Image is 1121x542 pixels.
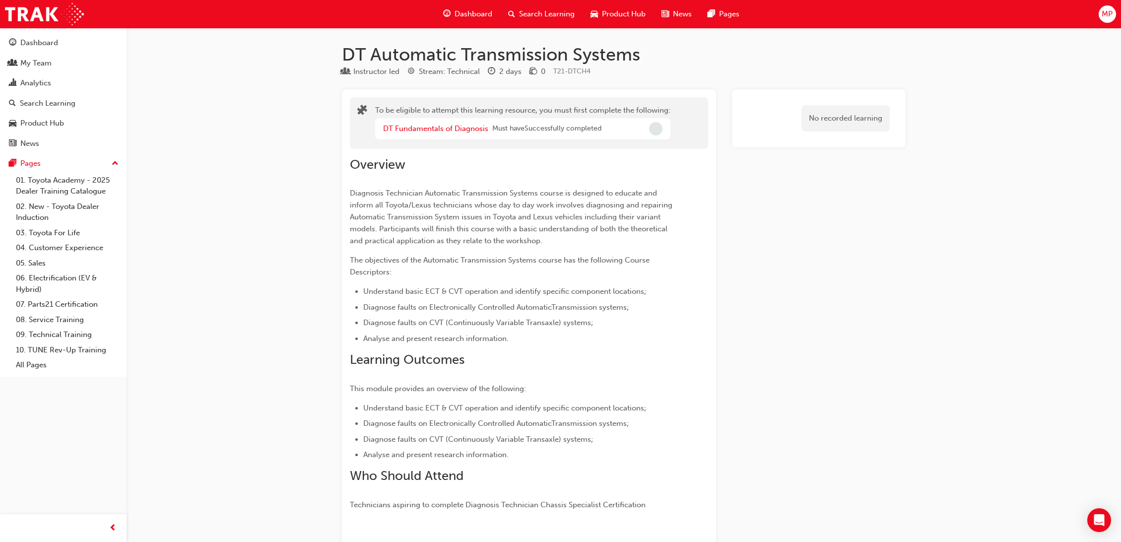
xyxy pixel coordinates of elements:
[109,522,117,535] span: prev-icon
[719,8,739,20] span: Pages
[357,106,367,117] span: puzzle-icon
[342,68,349,76] span: learningResourceType_INSTRUCTOR_LED-icon
[363,435,593,444] span: Diagnose faults on CVT (Continuously Variable Transaxle) systems;
[407,68,415,76] span: target-icon
[363,318,593,327] span: Diagnose faults on CVT (Continuously Variable Transaxle) systems;
[801,105,890,132] div: No recorded learning
[4,54,123,72] a: My Team
[9,39,16,48] span: guage-icon
[9,99,16,108] span: search-icon
[488,66,522,78] div: Duration
[1087,508,1111,532] div: Open Intercom Messenger
[20,98,75,109] div: Search Learning
[350,157,405,172] span: Overview
[9,59,16,68] span: people-icon
[4,154,123,173] button: Pages
[492,123,601,135] span: Must have Successfully completed
[363,303,629,312] span: Diagnose faults on Electronically Controlled AutomaticTransmission systems;
[12,342,123,358] a: 10. TUNE Rev-Up Training
[419,66,480,77] div: Stream: Technical
[443,8,451,20] span: guage-icon
[20,58,52,69] div: My Team
[661,8,669,20] span: news-icon
[12,312,123,328] a: 08. Service Training
[4,74,123,92] a: Analytics
[553,67,591,75] span: Learning resource code
[350,352,464,367] span: Learning Outcomes
[602,8,646,20] span: Product Hub
[350,468,463,483] span: Who Should Attend
[529,66,545,78] div: Price
[363,450,509,459] span: Analyse and present research information.
[4,94,123,113] a: Search Learning
[12,357,123,373] a: All Pages
[583,4,654,24] a: car-iconProduct Hub
[508,8,515,20] span: search-icon
[363,419,629,428] span: Diagnose faults on Electronically Controlled AutomaticTransmission systems;
[4,135,123,153] a: News
[9,159,16,168] span: pages-icon
[363,334,509,343] span: Analyse and present research information.
[363,287,646,296] span: Understand basic ECT & CVT operation and identify specific component locations;
[541,66,545,77] div: 0
[1102,8,1113,20] span: MP
[1099,5,1116,23] button: MP
[673,8,692,20] span: News
[20,118,64,129] div: Product Hub
[500,4,583,24] a: search-iconSearch Learning
[350,256,652,276] span: The objectives of the Automatic Transmission Systems course has the following Course Descriptors:
[9,119,16,128] span: car-icon
[12,256,123,271] a: 05. Sales
[591,8,598,20] span: car-icon
[363,404,646,412] span: Understand basic ECT & CVT operation and identify specific component locations;
[12,327,123,342] a: 09. Technical Training
[383,124,488,133] a: DT Fundamentals of Diagnosis
[488,68,495,76] span: clock-icon
[12,240,123,256] a: 04. Customer Experience
[519,8,575,20] span: Search Learning
[350,500,646,509] span: Technicians aspiring to complete Diagnosis Technician Chassis Specialist Certification
[435,4,500,24] a: guage-iconDashboard
[12,271,123,297] a: 06. Electrification (EV & Hybrid)
[5,3,84,25] img: Trak
[4,34,123,52] a: Dashboard
[499,66,522,77] div: 2 days
[20,158,41,169] div: Pages
[20,37,58,49] div: Dashboard
[12,199,123,225] a: 02. New - Toyota Dealer Induction
[20,77,51,89] div: Analytics
[350,384,526,393] span: This module provides an overview of the following:
[4,32,123,154] button: DashboardMy TeamAnalyticsSearch LearningProduct HubNews
[654,4,700,24] a: news-iconNews
[350,189,674,245] span: Diagnosis Technician Automatic Transmission Systems course is designed to educate and inform all ...
[12,297,123,312] a: 07. Parts21 Certification
[12,225,123,241] a: 03. Toyota For Life
[455,8,492,20] span: Dashboard
[342,66,399,78] div: Type
[353,66,399,77] div: Instructor led
[9,79,16,88] span: chart-icon
[4,114,123,133] a: Product Hub
[529,68,537,76] span: money-icon
[9,139,16,148] span: news-icon
[700,4,747,24] a: pages-iconPages
[407,66,480,78] div: Stream
[342,44,906,66] h1: DT Automatic Transmission Systems
[20,138,39,149] div: News
[12,173,123,199] a: 01. Toyota Academy - 2025 Dealer Training Catalogue
[375,105,670,141] div: To be eligible to attempt this learning resource, you must first complete the following:
[649,122,662,135] span: Incomplete
[708,8,715,20] span: pages-icon
[112,157,119,170] span: up-icon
